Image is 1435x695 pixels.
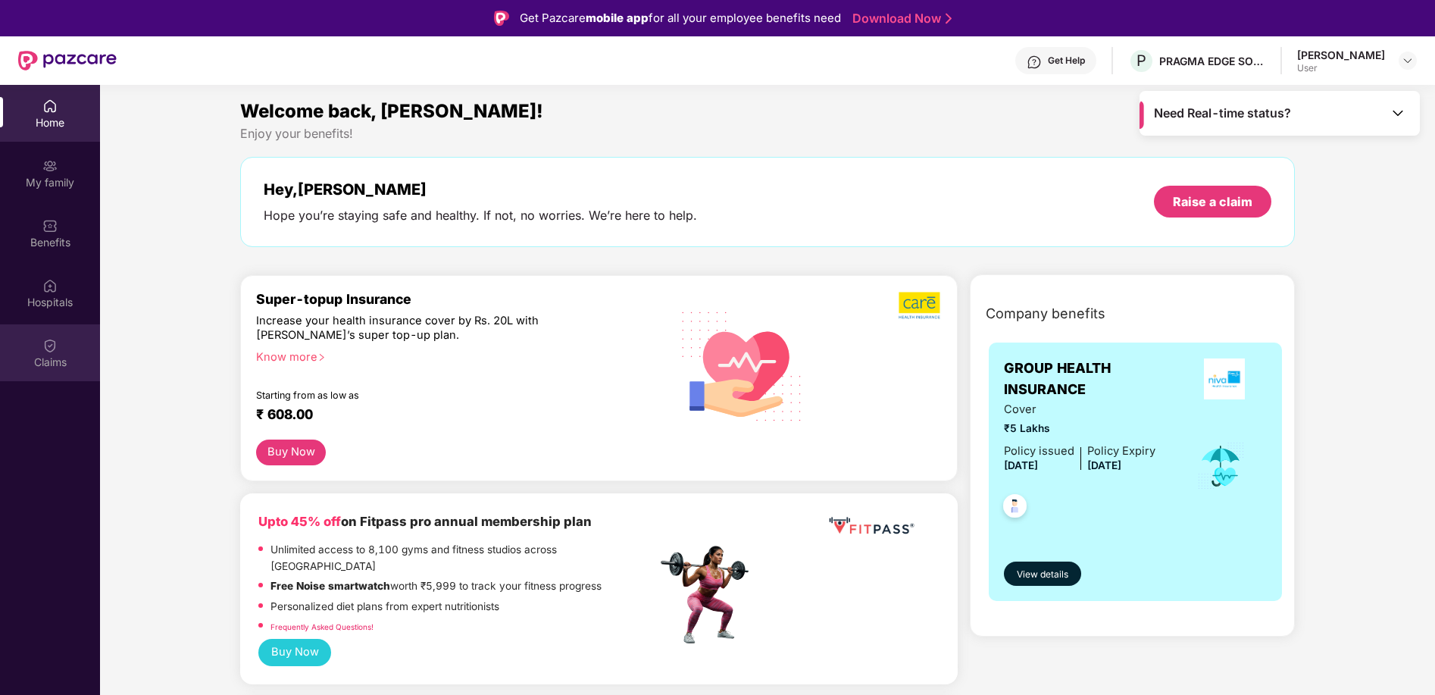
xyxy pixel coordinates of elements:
img: New Pazcare Logo [18,51,117,70]
div: User [1297,62,1385,74]
img: icon [1196,441,1246,491]
span: View details [1017,568,1068,582]
b: Upto 45% off [258,514,341,529]
button: View details [1004,562,1080,586]
button: Buy Now [256,440,326,465]
img: svg+xml;base64,PHN2ZyBpZD0iSGVscC0zMngzMiIgeG1sbnM9Imh0dHA6Ly93d3cudzMub3JnLzIwMDAvc3ZnIiB3aWR0aD... [1027,55,1042,70]
div: ₹ 608.00 [256,406,641,424]
div: Starting from as low as [256,390,592,400]
span: ₹5 Lakhs [1004,421,1155,437]
span: [DATE] [1004,459,1038,471]
img: b5dec4f62d2307b9de63beb79f102df3.png [899,291,942,320]
div: Know more [256,350,647,361]
div: Policy Expiry [1087,443,1155,460]
span: P [1136,52,1146,70]
img: svg+xml;base64,PHN2ZyBpZD0iSG9tZSIgeG1sbnM9Imh0dHA6Ly93d3cudzMub3JnLzIwMDAvc3ZnIiB3aWR0aD0iMjAiIG... [42,99,58,114]
img: Logo [494,11,509,26]
div: Increase your health insurance cover by Rs. 20L with [PERSON_NAME]’s super top-up plan. [256,314,591,343]
div: Policy issued [1004,443,1074,460]
strong: mobile app [586,11,649,25]
div: Hey, [PERSON_NAME] [264,180,697,199]
img: Stroke [946,11,952,27]
img: svg+xml;base64,PHN2ZyBpZD0iQmVuZWZpdHMiIHhtbG5zPSJodHRwOi8vd3d3LnczLm9yZy8yMDAwL3N2ZyIgd2lkdGg9Ij... [42,218,58,233]
img: insurerLogo [1204,358,1245,399]
span: right [317,353,326,362]
div: Raise a claim [1173,193,1252,210]
img: fppp.png [826,512,917,540]
img: fpp.png [656,542,762,648]
p: Unlimited access to 8,100 gyms and fitness studios across [GEOGRAPHIC_DATA] [270,542,656,574]
span: Company benefits [986,303,1105,324]
div: Super-topup Insurance [256,291,656,307]
a: Download Now [852,11,947,27]
b: on Fitpass pro annual membership plan [258,514,592,529]
img: svg+xml;base64,PHN2ZyB4bWxucz0iaHR0cDovL3d3dy53My5vcmcvMjAwMC9zdmciIHhtbG5zOnhsaW5rPSJodHRwOi8vd3... [670,292,814,439]
div: [PERSON_NAME] [1297,48,1385,62]
p: Personalized diet plans from expert nutritionists [270,599,499,615]
img: svg+xml;base64,PHN2ZyB3aWR0aD0iMjAiIGhlaWdodD0iMjAiIHZpZXdCb3g9IjAgMCAyMCAyMCIgZmlsbD0ibm9uZSIgeG... [42,158,58,174]
span: [DATE] [1087,459,1121,471]
span: Need Real-time status? [1154,105,1291,121]
img: Toggle Icon [1390,105,1405,121]
span: Cover [1004,401,1155,418]
div: PRAGMA EDGE SOFTWARE SERVICES PRIVATE LIMITED [1159,54,1265,68]
button: Buy Now [258,639,331,666]
img: svg+xml;base64,PHN2ZyBpZD0iRHJvcGRvd24tMzJ4MzIiIHhtbG5zPSJodHRwOi8vd3d3LnczLm9yZy8yMDAwL3N2ZyIgd2... [1402,55,1414,67]
span: GROUP HEALTH INSURANCE [1004,358,1182,401]
span: Welcome back, [PERSON_NAME]! [240,100,543,122]
div: Get Help [1048,55,1085,67]
div: Get Pazcare for all your employee benefits need [520,9,841,27]
p: worth ₹5,999 to track your fitness progress [270,578,602,595]
div: Enjoy your benefits! [240,126,1295,142]
a: Frequently Asked Questions! [270,622,374,631]
img: svg+xml;base64,PHN2ZyB4bWxucz0iaHR0cDovL3d3dy53My5vcmcvMjAwMC9zdmciIHdpZHRoPSI0OC45NDMiIGhlaWdodD... [996,490,1033,527]
img: svg+xml;base64,PHN2ZyBpZD0iQ2xhaW0iIHhtbG5zPSJodHRwOi8vd3d3LnczLm9yZy8yMDAwL3N2ZyIgd2lkdGg9IjIwIi... [42,338,58,353]
div: Hope you’re staying safe and healthy. If not, no worries. We’re here to help. [264,208,697,224]
strong: Free Noise smartwatch [270,580,390,592]
img: svg+xml;base64,PHN2ZyBpZD0iSG9zcGl0YWxzIiB4bWxucz0iaHR0cDovL3d3dy53My5vcmcvMjAwMC9zdmciIHdpZHRoPS... [42,278,58,293]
